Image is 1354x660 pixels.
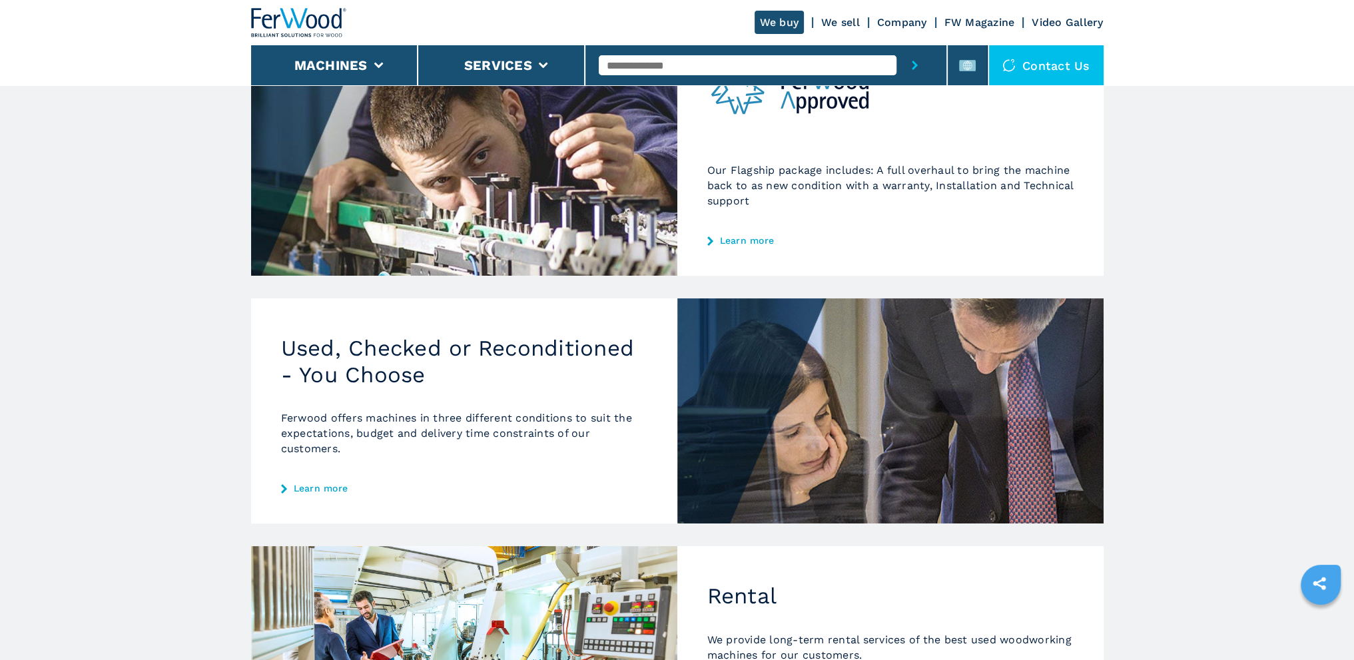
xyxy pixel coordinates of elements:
a: Company [877,16,927,29]
iframe: Chat [1297,600,1344,650]
a: Video Gallery [1032,16,1103,29]
a: We buy [755,11,805,34]
a: Learn more [707,235,1074,246]
a: FW Magazine [944,16,1015,29]
p: Our Flagship package includes: A full overhaul to bring the machine back to as new condition with... [707,163,1074,208]
div: Contact us [989,45,1104,85]
img: Contact us [1002,59,1016,72]
button: Services [464,57,532,73]
h2: Used, Checked or Reconditioned - You Choose [281,335,647,388]
img: Ferwood [251,8,347,37]
button: Machines [294,57,368,73]
img: Used, Checked or Reconditioned - You Choose [677,298,1104,523]
button: submit-button [896,45,933,85]
a: We sell [821,16,860,29]
h2: Rental [707,583,1074,609]
p: Ferwood offers machines in three different conditions to suit the expectations, budget and delive... [281,410,647,456]
a: Learn more [281,483,647,494]
a: sharethis [1303,567,1336,600]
